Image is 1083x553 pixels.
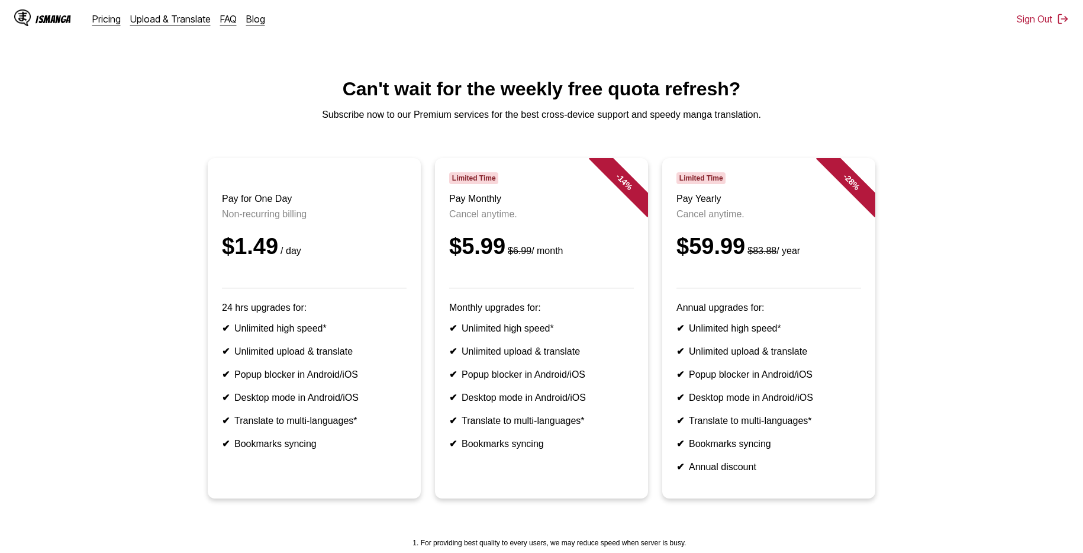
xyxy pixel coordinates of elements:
[222,416,230,426] b: ✔
[816,146,887,217] div: - 28 %
[220,13,237,25] a: FAQ
[222,209,407,220] p: Non-recurring billing
[222,369,407,380] li: Popup blocker in Android/iOS
[222,415,407,426] li: Translate to multi-languages*
[676,415,861,426] li: Translate to multi-languages*
[676,462,684,472] b: ✔
[676,393,684,403] b: ✔
[1017,13,1069,25] button: Sign Out
[222,323,407,334] li: Unlimited high speed*
[676,369,861,380] li: Popup blocker in Android/iOS
[747,246,776,256] s: $83.88
[449,369,457,380] b: ✔
[676,172,726,184] span: Limited Time
[676,194,861,204] h3: Pay Yearly
[449,392,634,403] li: Desktop mode in Android/iOS
[676,209,861,220] p: Cancel anytime.
[676,323,861,334] li: Unlimited high speed*
[505,246,563,256] small: / month
[676,416,684,426] b: ✔
[36,14,71,25] div: IsManga
[222,393,230,403] b: ✔
[222,392,407,403] li: Desktop mode in Android/iOS
[246,13,265,25] a: Blog
[449,438,634,449] li: Bookmarks syncing
[676,392,861,403] li: Desktop mode in Android/iOS
[278,246,301,256] small: / day
[222,194,407,204] h3: Pay for One Day
[676,346,861,357] li: Unlimited upload & translate
[676,461,861,472] li: Annual discount
[449,323,457,333] b: ✔
[676,346,684,356] b: ✔
[222,438,407,449] li: Bookmarks syncing
[449,415,634,426] li: Translate to multi-languages*
[222,439,230,449] b: ✔
[222,234,407,259] div: $1.49
[449,194,634,204] h3: Pay Monthly
[449,416,457,426] b: ✔
[508,246,531,256] s: $6.99
[449,323,634,334] li: Unlimited high speed*
[1057,13,1069,25] img: Sign out
[14,9,31,26] img: IsManga Logo
[92,13,121,25] a: Pricing
[222,369,230,380] b: ✔
[676,369,684,380] b: ✔
[745,246,800,256] small: / year
[14,9,92,28] a: IsManga LogoIsManga
[449,393,457,403] b: ✔
[676,439,684,449] b: ✔
[449,369,634,380] li: Popup blocker in Android/iOS
[222,303,407,313] p: 24 hrs upgrades for:
[222,346,230,356] b: ✔
[449,346,457,356] b: ✔
[676,323,684,333] b: ✔
[676,303,861,313] p: Annual upgrades for:
[130,13,211,25] a: Upload & Translate
[222,323,230,333] b: ✔
[449,303,634,313] p: Monthly upgrades for:
[449,234,634,259] div: $5.99
[9,78,1074,100] h1: Can't wait for the weekly free quota refresh?
[589,146,660,217] div: - 14 %
[222,346,407,357] li: Unlimited upload & translate
[449,346,634,357] li: Unlimited upload & translate
[676,234,861,259] div: $59.99
[421,539,686,547] li: For providing best quality to every users, we may reduce speed when server is busy.
[449,172,498,184] span: Limited Time
[449,209,634,220] p: Cancel anytime.
[9,110,1074,120] p: Subscribe now to our Premium services for the best cross-device support and speedy manga translat...
[449,439,457,449] b: ✔
[676,438,861,449] li: Bookmarks syncing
